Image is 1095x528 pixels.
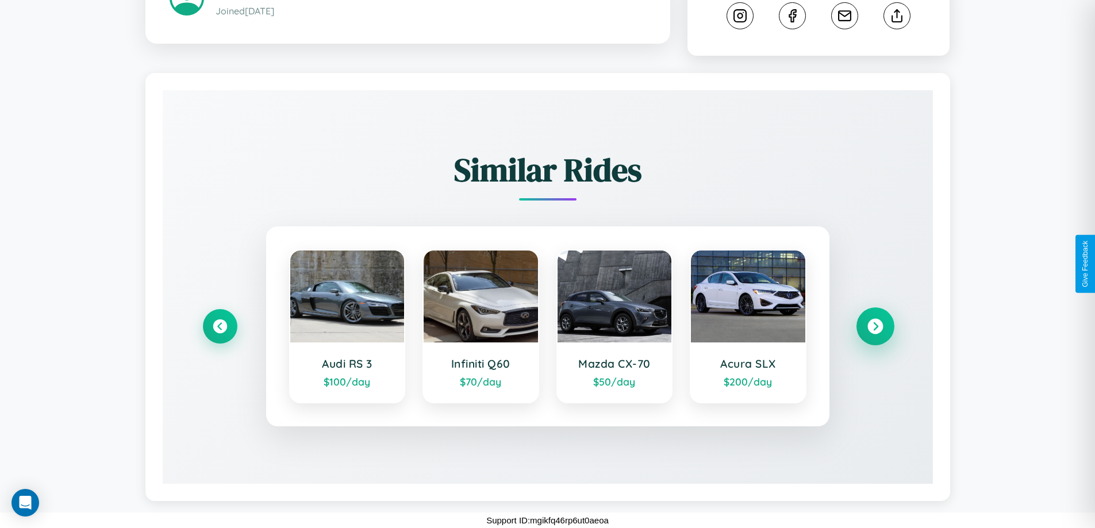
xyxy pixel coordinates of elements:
h2: Similar Rides [203,148,893,192]
h3: Acura SLX [702,357,794,371]
a: Mazda CX-70$50/day [556,249,673,403]
a: Audi RS 3$100/day [289,249,406,403]
div: $ 100 /day [302,375,393,388]
a: Infiniti Q60$70/day [422,249,539,403]
div: $ 50 /day [569,375,660,388]
p: Joined [DATE] [216,3,646,20]
h3: Mazda CX-70 [569,357,660,371]
div: Open Intercom Messenger [11,489,39,517]
a: Acura SLX$200/day [690,249,806,403]
h3: Infiniti Q60 [435,357,527,371]
div: Give Feedback [1081,241,1089,287]
div: $ 70 /day [435,375,527,388]
p: Support ID: mgikfq46rp6ut0aeoa [486,512,609,528]
h3: Audi RS 3 [302,357,393,371]
div: $ 200 /day [702,375,794,388]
